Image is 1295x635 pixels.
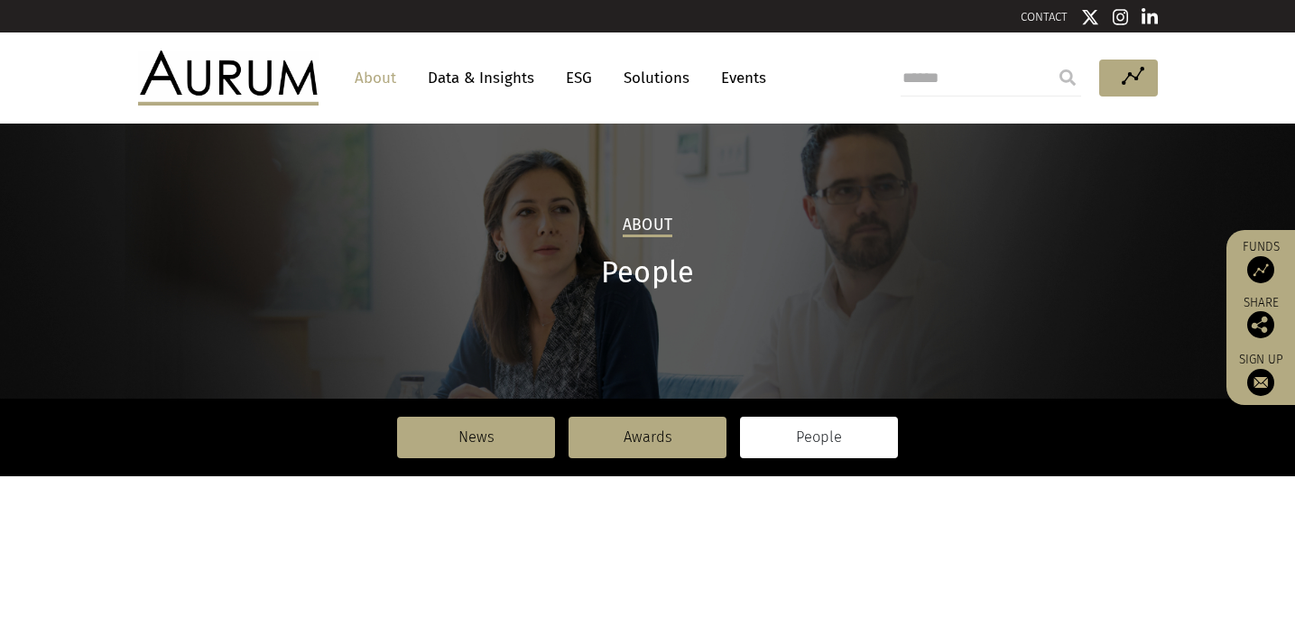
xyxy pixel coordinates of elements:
[138,255,1158,290] h1: People
[712,61,766,95] a: Events
[1142,8,1158,26] img: Linkedin icon
[1050,60,1086,96] input: Submit
[740,417,898,458] a: People
[138,51,319,105] img: Aurum
[1247,256,1274,283] img: Access Funds
[397,417,555,458] a: News
[623,216,672,237] h2: About
[1247,311,1274,338] img: Share this post
[569,417,726,458] a: Awards
[1247,369,1274,396] img: Sign up to our newsletter
[346,61,405,95] a: About
[1113,8,1129,26] img: Instagram icon
[1235,297,1286,338] div: Share
[419,61,543,95] a: Data & Insights
[557,61,601,95] a: ESG
[1235,352,1286,396] a: Sign up
[615,61,698,95] a: Solutions
[1081,8,1099,26] img: Twitter icon
[1021,10,1068,23] a: CONTACT
[1235,239,1286,283] a: Funds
